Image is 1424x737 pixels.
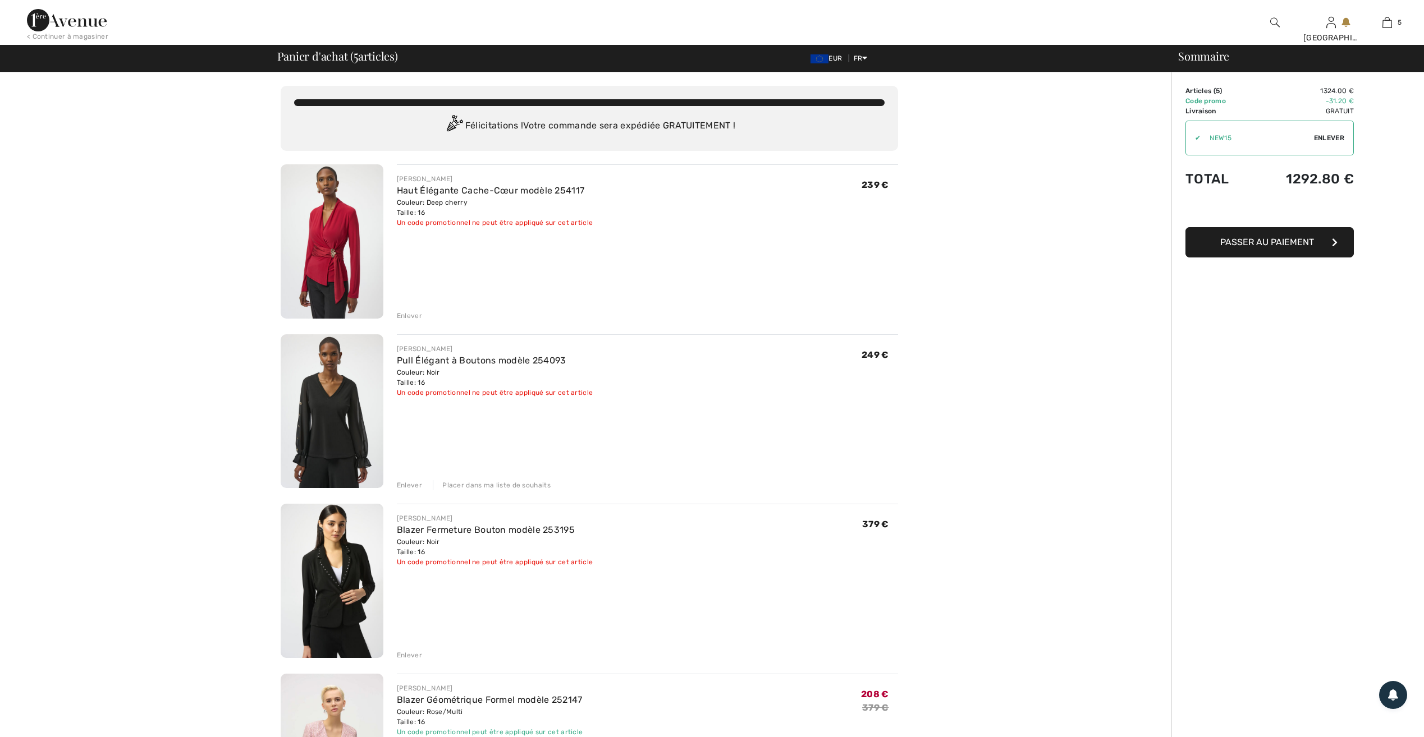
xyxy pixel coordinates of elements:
[354,48,358,62] span: 5
[397,197,593,218] div: Couleur: Deep cherry Taille: 16
[397,694,583,705] a: Blazer Géométrique Formel modèle 252147
[1251,160,1354,198] td: 1292.80 €
[1216,87,1220,95] span: 5
[811,54,828,63] img: Euro
[862,179,889,190] span: 239 €
[811,54,846,62] span: EUR
[1398,17,1402,27] span: 5
[397,727,583,737] div: Un code promotionnel peut être appliqué sur cet article
[443,115,465,137] img: Congratulation2.svg
[397,185,584,196] a: Haut Élégante Cache-Cœur modèle 254117
[1185,86,1251,96] td: Articles ( )
[281,334,383,489] img: Pull Élégant à Boutons modèle 254093
[1251,86,1354,96] td: 1324.00 €
[854,54,868,62] span: FR
[1185,198,1354,223] iframe: PayPal
[433,480,551,490] div: Placer dans ma liste de souhaits
[281,164,383,319] img: Haut Élégante Cache-Cœur modèle 254117
[1326,16,1336,29] img: Mes infos
[27,31,108,42] div: < Continuer à magasiner
[277,50,398,62] span: Panier d'achat ( articles)
[397,524,575,535] a: Blazer Fermeture Bouton modèle 253195
[1251,96,1354,106] td: -31.20 €
[397,480,422,490] div: Enlever
[397,683,583,693] div: [PERSON_NAME]
[1186,133,1201,143] div: ✔
[1314,133,1344,143] span: Enlever
[397,537,593,557] div: Couleur: Noir Taille: 16
[1185,96,1251,106] td: Code promo
[397,707,583,727] div: Couleur: Rose/Multi Taille: 16
[397,557,593,567] div: Un code promotionnel ne peut être appliqué sur cet article
[862,349,889,360] span: 249 €
[1251,106,1354,116] td: Gratuit
[1326,17,1336,27] a: Se connecter
[1303,32,1358,44] div: [GEOGRAPHIC_DATA]
[397,388,593,398] div: Un code promotionnel ne peut être appliqué sur cet article
[281,504,383,658] img: Blazer Fermeture Bouton modèle 253195
[1185,160,1251,198] td: Total
[1185,227,1354,257] button: Passer au paiement
[294,115,885,137] div: Félicitations ! Votre commande sera expédiée GRATUITEMENT !
[1270,16,1280,29] img: recherche
[1201,121,1314,155] input: Code promo
[1185,106,1251,116] td: Livraison
[1220,237,1314,247] span: Passer au paiement
[861,689,889,699] span: 208 €
[397,367,593,388] div: Couleur: Noir Taille: 16
[1165,50,1417,62] div: Sommaire
[397,218,593,228] div: Un code promotionnel ne peut être appliqué sur cet article
[862,702,889,713] s: 379 €
[397,344,593,354] div: [PERSON_NAME]
[397,513,593,523] div: [PERSON_NAME]
[27,9,107,31] img: 1ère Avenue
[397,311,422,321] div: Enlever
[1359,16,1414,29] a: 5
[397,355,566,366] a: Pull Élégant à Boutons modèle 254093
[397,650,422,660] div: Enlever
[397,174,593,184] div: [PERSON_NAME]
[862,519,889,529] span: 379 €
[1382,16,1392,29] img: Mon panier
